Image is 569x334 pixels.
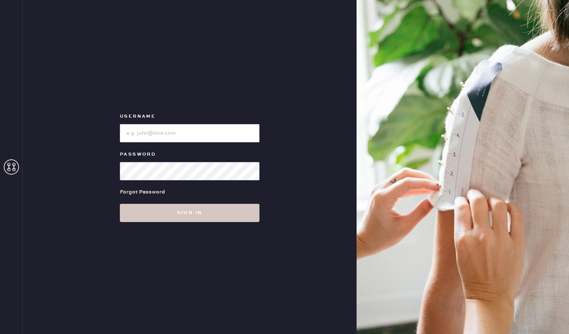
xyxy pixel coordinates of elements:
label: Password [120,150,259,159]
input: e.g. john@doe.com [120,124,259,142]
label: Username [120,112,259,121]
a: Forgot Password [120,180,165,204]
div: Forgot Password [120,188,165,196]
button: Sign in [120,204,259,222]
